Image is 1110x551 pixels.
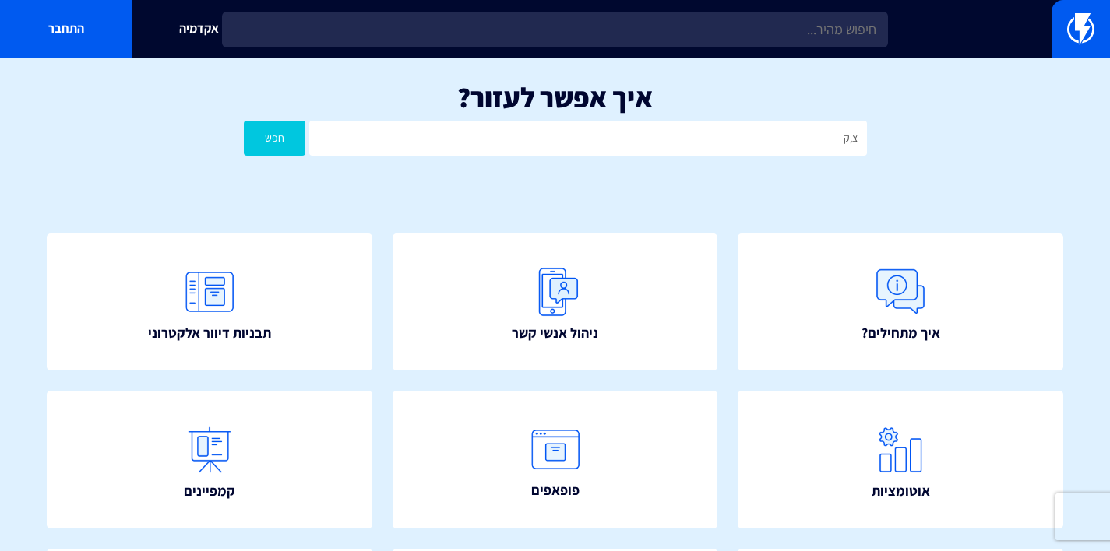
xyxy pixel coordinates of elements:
[222,12,888,47] input: חיפוש מהיר...
[862,323,940,343] span: איך מתחילים?
[738,391,1063,528] a: אוטומציות
[309,121,866,156] input: חיפוש
[738,233,1063,370] a: איך מתחילים?
[23,82,1087,113] h1: איך אפשר לעזור?
[393,233,718,370] a: ניהול אנשי קשר
[512,323,598,343] span: ניהול אנשי קשר
[244,121,306,156] button: חפש
[184,481,235,501] span: קמפיינים
[393,391,718,528] a: פופאפים
[872,481,930,501] span: אוטומציות
[47,233,372,370] a: תבניות דיוור אלקטרוני
[531,480,580,500] span: פופאפים
[47,391,372,528] a: קמפיינים
[148,323,271,343] span: תבניות דיוור אלקטרוני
